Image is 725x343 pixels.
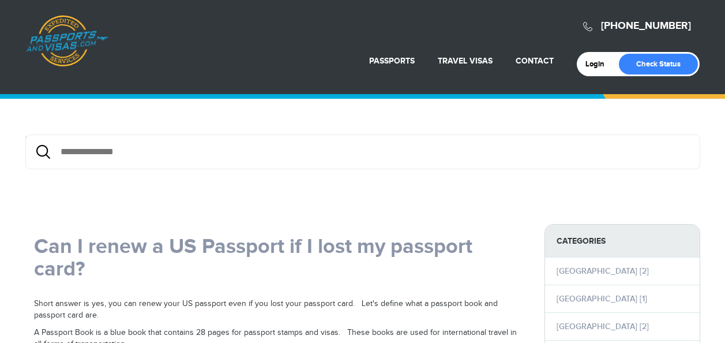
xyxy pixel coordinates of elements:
[369,56,415,66] a: Passports
[34,236,519,281] h1: Can I renew a US Passport if I lost my passport card?
[585,59,613,69] a: Login
[34,299,519,322] p: Short answer is yes, you can renew your US passport even if you lost your passport card. Let's de...
[545,225,700,258] strong: Categories
[438,56,493,66] a: Travel Visas
[601,20,691,32] a: [PHONE_NUMBER]
[516,56,554,66] a: Contact
[557,294,647,304] a: [GEOGRAPHIC_DATA] [1]
[557,266,649,276] a: [GEOGRAPHIC_DATA] [2]
[25,135,700,169] div: {/exp:low_search:form}
[26,15,108,67] a: Passports & [DOMAIN_NAME]
[557,322,649,331] a: [GEOGRAPHIC_DATA] [2]
[619,54,698,74] a: Check Status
